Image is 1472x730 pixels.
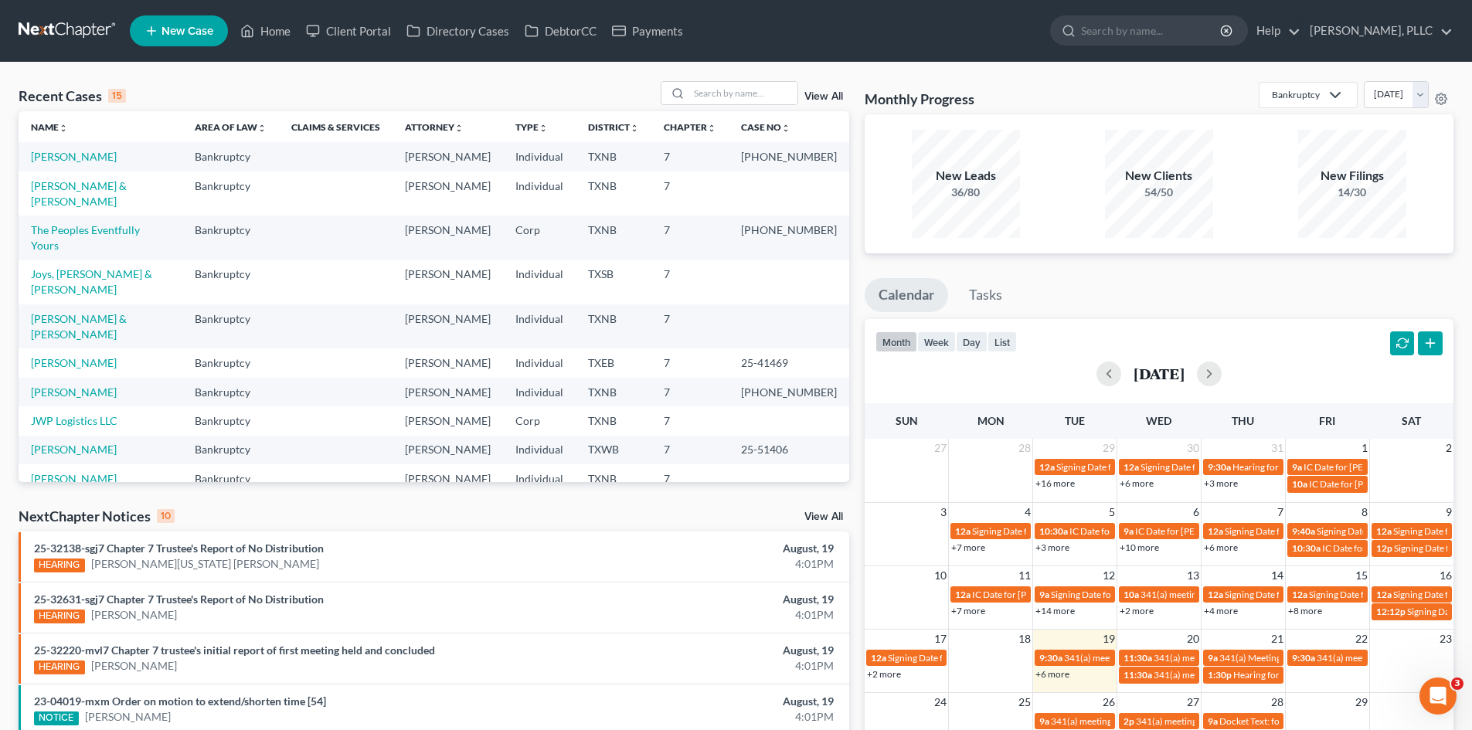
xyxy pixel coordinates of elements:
[896,414,918,427] span: Sun
[393,464,503,493] td: [PERSON_NAME]
[1249,17,1300,45] a: Help
[1039,461,1055,473] span: 12a
[34,542,324,555] a: 25-32138-sgj7 Chapter 7 Trustee's Report of No Distribution
[1322,542,1440,554] span: IC Date for [PERSON_NAME]
[1292,542,1321,554] span: 10:30a
[576,406,651,435] td: TXNB
[955,525,971,537] span: 12a
[729,142,849,171] td: [PHONE_NUMBER]
[1101,439,1117,457] span: 29
[917,331,956,352] button: week
[1204,605,1238,616] a: +4 more
[951,605,985,616] a: +7 more
[951,542,985,553] a: +7 more
[729,378,849,406] td: [PHONE_NUMBER]
[503,260,576,304] td: Individual
[1124,669,1152,681] span: 11:30a
[1438,630,1453,648] span: 23
[977,414,1005,427] span: Mon
[972,589,1090,600] span: IC Date for [PERSON_NAME]
[31,267,152,296] a: Joys, [PERSON_NAME] & [PERSON_NAME]
[1444,439,1453,457] span: 2
[1208,589,1223,600] span: 12a
[577,607,834,623] div: 4:01PM
[1185,630,1201,648] span: 20
[651,216,729,260] td: 7
[576,304,651,348] td: TXNB
[393,436,503,464] td: [PERSON_NAME]
[393,378,503,406] td: [PERSON_NAME]
[1134,365,1185,382] h2: [DATE]
[31,443,117,456] a: [PERSON_NAME]
[576,464,651,493] td: TXNB
[279,111,393,142] th: Claims & Services
[399,17,517,45] a: Directory Cases
[503,171,576,216] td: Individual
[1185,439,1201,457] span: 30
[1064,652,1213,664] span: 341(a) meeting for [PERSON_NAME]
[630,124,639,133] i: unfold_more
[871,652,886,664] span: 12a
[1065,414,1085,427] span: Tue
[988,331,1017,352] button: list
[1192,503,1201,521] span: 6
[867,668,901,680] a: +2 more
[195,121,267,133] a: Area of Lawunfold_more
[1208,652,1218,664] span: 9a
[875,331,917,352] button: month
[577,709,834,725] div: 4:01PM
[1272,88,1320,101] div: Bankruptcy
[955,589,971,600] span: 12a
[1354,630,1369,648] span: 22
[651,171,729,216] td: 7
[1451,677,1464,690] span: 3
[888,652,1026,664] span: Signing Date for [PERSON_NAME]
[405,121,464,133] a: Attorneyunfold_more
[19,507,175,525] div: NextChapter Notices
[1081,16,1222,45] input: Search by name...
[865,90,974,108] h3: Monthly Progress
[577,643,834,658] div: August, 19
[298,17,399,45] a: Client Portal
[31,223,140,252] a: The Peoples Eventfully Yours
[161,25,213,37] span: New Case
[517,17,604,45] a: DebtorCC
[182,406,279,435] td: Bankruptcy
[182,171,279,216] td: Bankruptcy
[1208,669,1232,681] span: 1:30p
[1402,414,1421,427] span: Sat
[577,556,834,572] div: 4:01PM
[31,312,127,341] a: [PERSON_NAME] & [PERSON_NAME]
[912,185,1020,200] div: 36/80
[1444,503,1453,521] span: 9
[503,406,576,435] td: Corp
[939,503,948,521] span: 3
[157,509,175,523] div: 10
[576,348,651,377] td: TXEB
[1232,414,1254,427] span: Thu
[1302,17,1453,45] a: [PERSON_NAME], PLLC
[1017,566,1032,585] span: 11
[1135,525,1253,537] span: IC Date for [PERSON_NAME]
[1309,478,1427,490] span: IC Date for [PERSON_NAME]
[85,709,171,725] a: [PERSON_NAME]
[577,592,834,607] div: August, 19
[1319,414,1335,427] span: Fri
[933,693,948,711] span: 24
[781,124,790,133] i: unfold_more
[729,216,849,260] td: [PHONE_NUMBER]
[34,694,326,708] a: 23-04019-mxm Order on motion to extend/shorten time [54]
[1051,589,1287,600] span: Signing Date for [PERSON_NAME], [GEOGRAPHIC_DATA]
[651,378,729,406] td: 7
[1124,461,1139,473] span: 12a
[503,464,576,493] td: Individual
[1120,542,1159,553] a: +10 more
[1376,525,1392,537] span: 12a
[577,694,834,709] div: August, 19
[1376,542,1392,554] span: 12p
[1124,525,1134,537] span: 9a
[19,87,126,105] div: Recent Cases
[34,592,324,606] a: 25-32631-sgj7 Chapter 7 Trustee's Report of No Distribution
[91,556,319,572] a: [PERSON_NAME][US_STATE] [PERSON_NAME]
[1317,525,1455,537] span: Signing Date for [PERSON_NAME]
